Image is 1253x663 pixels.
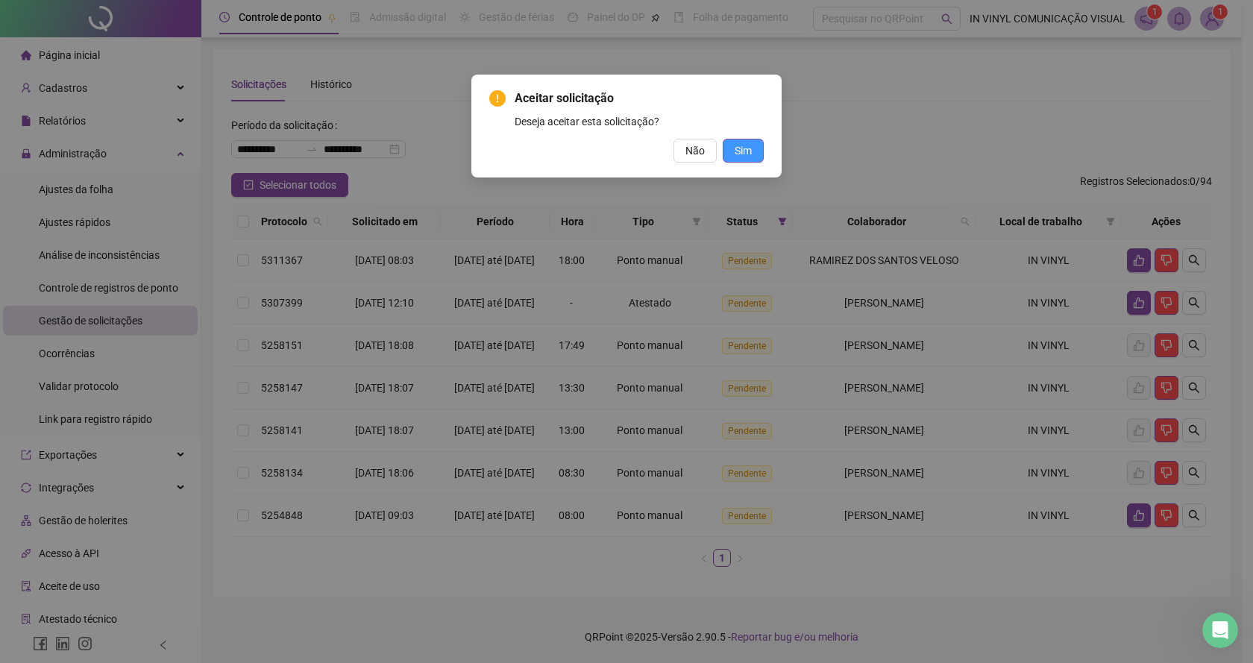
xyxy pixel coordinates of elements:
span: Sim [735,142,752,159]
button: Não [673,139,717,163]
div: Deseja aceitar esta solicitação? [515,113,764,130]
iframe: Intercom live chat [1202,612,1238,648]
span: Aceitar solicitação [515,89,764,107]
span: exclamation-circle [489,90,506,107]
button: Sim [723,139,764,163]
span: Não [685,142,705,159]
